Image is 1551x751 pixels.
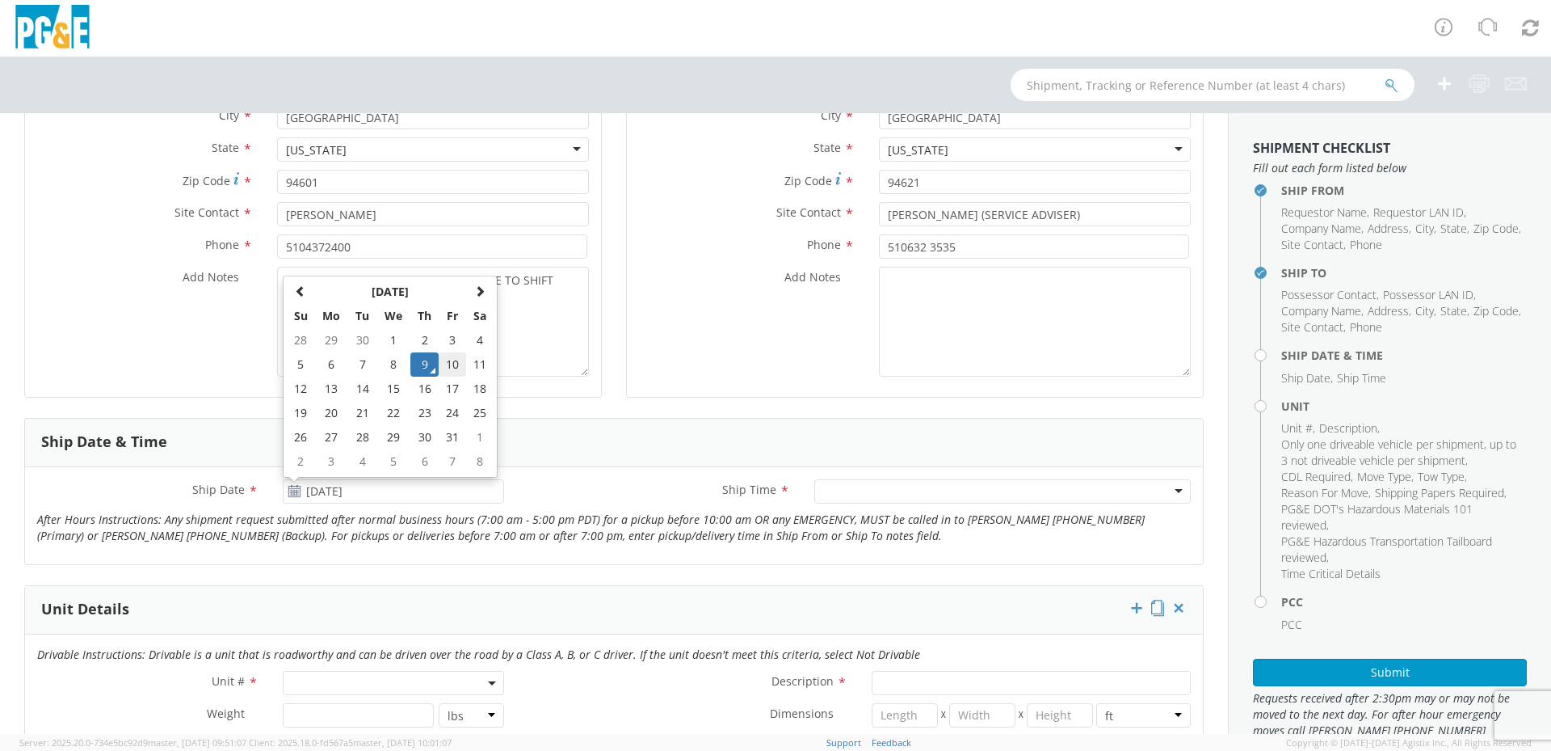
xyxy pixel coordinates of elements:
td: 7 [348,352,376,377]
h4: PCC [1281,596,1527,608]
td: 4 [348,449,376,474]
th: Select Month [315,280,466,304]
td: 6 [410,449,439,474]
span: Ship Date [1281,370,1330,386]
td: 6 [315,352,349,377]
span: Next Month [474,285,485,297]
li: , [1281,420,1315,437]
td: 28 [287,328,315,352]
li: , [1281,534,1523,566]
td: 12 [287,377,315,401]
input: Width [949,703,1015,728]
li: , [1281,469,1353,485]
td: 24 [439,401,466,425]
td: 9 [410,352,439,377]
span: Description [1319,420,1377,436]
li: , [1383,287,1476,303]
td: 13 [315,377,349,401]
span: Client: 2025.18.0-fd567a5 [249,736,452,749]
td: 14 [348,377,376,401]
button: Submit [1253,659,1527,686]
li: , [1281,370,1333,386]
span: X [1015,703,1027,728]
td: 1 [466,425,494,449]
span: Fill out each form listed below [1253,160,1527,176]
li: , [1473,303,1521,319]
li: , [1440,221,1469,237]
td: 4 [466,328,494,352]
li: , [1368,221,1411,237]
input: Height [1027,703,1093,728]
i: Drivable Instructions: Drivable is a unit that is roadworthy and can be driven over the road by a... [37,647,920,662]
td: 11 [466,352,494,377]
h3: Unit Details [41,601,129,618]
li: , [1415,303,1436,319]
td: 20 [315,401,349,425]
li: , [1375,485,1507,501]
strong: Shipment Checklist [1253,139,1390,157]
td: 18 [466,377,494,401]
li: , [1281,303,1364,319]
span: Ship Time [722,482,776,497]
td: 5 [376,449,410,474]
a: Feedback [872,736,911,749]
span: Unit # [1281,420,1313,436]
span: PG&E DOT's Hazardous Materials 101 reviewed [1281,501,1473,533]
td: 21 [348,401,376,425]
li: , [1473,221,1521,237]
span: Shipping Papers Required [1375,485,1504,500]
th: Mo [315,304,349,328]
span: City [219,108,239,123]
span: Time Critical Details [1281,566,1381,581]
span: CDL Required [1281,469,1351,484]
li: , [1357,469,1414,485]
h4: Ship To [1281,267,1527,279]
span: Phone [1350,319,1382,335]
span: Company Name [1281,221,1361,236]
li: , [1281,205,1369,221]
td: 8 [376,352,410,377]
span: State [1440,221,1467,236]
span: Weight [207,706,245,721]
td: 22 [376,401,410,425]
td: 19 [287,401,315,425]
span: State [813,140,841,155]
span: City [821,108,841,123]
th: Su [287,304,315,328]
span: Ship Date [192,482,245,497]
span: Requests received after 2:30pm may or may not be moved to the next day. For after hour emergency ... [1253,690,1527,739]
span: City [1415,303,1434,319]
span: Ship Time [1337,370,1386,386]
li: , [1281,501,1523,534]
span: Site Contact [1281,319,1343,335]
span: Site Contact [776,205,841,220]
span: Only one driveable vehicle per shipment, up to 3 not driveable vehicle per shipment [1281,437,1516,468]
th: Fr [439,304,466,328]
span: Address [1368,221,1409,236]
td: 3 [315,449,349,474]
span: Dimensions [770,706,834,721]
span: Reason For Move [1281,485,1368,500]
td: 31 [439,425,466,449]
span: State [212,140,239,155]
span: Zip Code [1473,221,1519,236]
input: Length [872,703,938,728]
span: Phone [205,237,239,252]
span: master, [DATE] 09:51:07 [148,736,246,749]
li: , [1319,420,1380,437]
h4: Ship Date & Time [1281,349,1527,361]
td: 2 [287,449,315,474]
td: 7 [439,449,466,474]
span: Zip Code [1473,303,1519,319]
span: Site Contact [174,205,239,220]
td: 30 [348,328,376,352]
td: 2 [410,328,439,352]
span: Possessor LAN ID [1383,287,1473,302]
span: X [938,703,949,728]
span: City [1415,221,1434,236]
span: Site Contact [1281,237,1343,252]
span: Add Notes [183,269,239,285]
td: 17 [439,377,466,401]
img: pge-logo-06675f144f4cfa6a6814.png [12,5,93,53]
li: , [1281,485,1371,501]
